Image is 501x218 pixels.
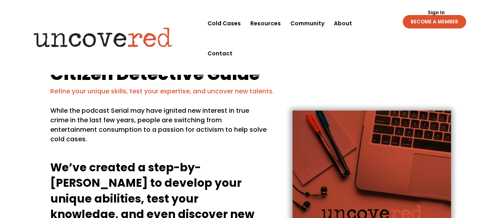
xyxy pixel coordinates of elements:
[50,65,451,87] h1: Citizen Detective Guide
[27,22,179,53] img: Uncovered logo
[403,15,466,28] a: BECOME A MEMBER
[250,8,281,38] a: Resources
[208,38,232,68] a: Contact
[290,8,324,38] a: Community
[334,8,352,38] a: About
[50,87,451,96] p: Refine your unique skills, test your expertise, and uncover new talents.
[50,106,267,150] p: While the podcast Serial may have ignited new interest in true crime in the last few years, peopl...
[423,10,449,15] a: Sign In
[208,8,241,38] a: Cold Cases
